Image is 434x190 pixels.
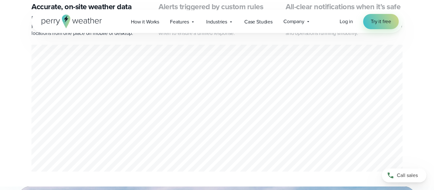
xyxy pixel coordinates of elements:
a: Call sales [382,168,426,182]
h3: All-clear notifications when it’s safe [286,2,403,12]
span: Features [170,18,189,26]
div: slideshow [31,45,403,174]
span: Call sales [397,172,418,179]
a: Case Studies [239,15,278,28]
span: Company [283,18,304,25]
span: How it Works [131,18,159,26]
h3: Accurate, on-site weather data [31,2,148,12]
a: Log in [340,18,353,25]
a: How it Works [125,15,165,28]
span: Industries [206,18,227,26]
span: Try it free [371,18,391,25]
h3: Alerts triggered by custom rules [159,2,275,12]
div: 3 of 3 [31,45,403,174]
a: Try it free [363,14,399,29]
span: Case Studies [244,18,273,26]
